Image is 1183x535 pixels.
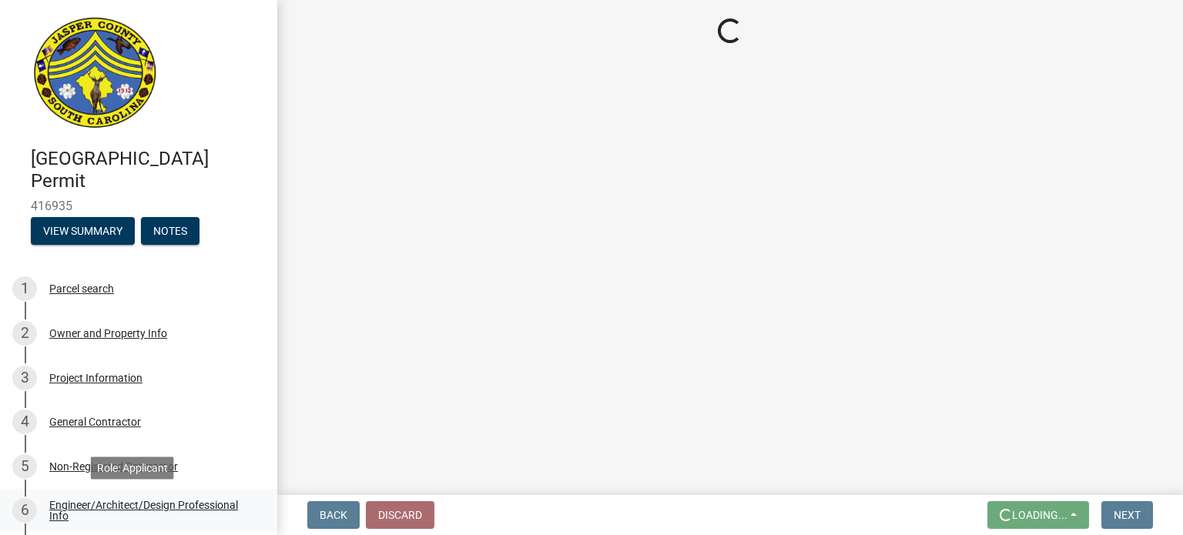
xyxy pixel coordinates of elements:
[320,509,347,521] span: Back
[12,498,37,523] div: 6
[49,461,178,472] div: Non-Registered Contractor
[49,328,167,339] div: Owner and Property Info
[12,366,37,390] div: 3
[49,373,142,383] div: Project Information
[1101,501,1153,529] button: Next
[307,501,360,529] button: Back
[366,501,434,529] button: Discard
[141,217,199,245] button: Notes
[987,501,1089,529] button: Loading...
[12,454,37,479] div: 5
[91,456,174,479] div: Role: Applicant
[141,226,199,238] wm-modal-confirm: Notes
[12,321,37,346] div: 2
[12,410,37,434] div: 4
[31,226,135,238] wm-modal-confirm: Summary
[31,148,265,192] h4: [GEOGRAPHIC_DATA] Permit
[31,16,159,132] img: Jasper County, South Carolina
[31,217,135,245] button: View Summary
[1012,509,1067,521] span: Loading...
[1114,509,1141,521] span: Next
[49,283,114,294] div: Parcel search
[49,500,253,521] div: Engineer/Architect/Design Professional Info
[12,276,37,301] div: 1
[31,199,246,213] span: 416935
[49,416,141,427] div: General Contractor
